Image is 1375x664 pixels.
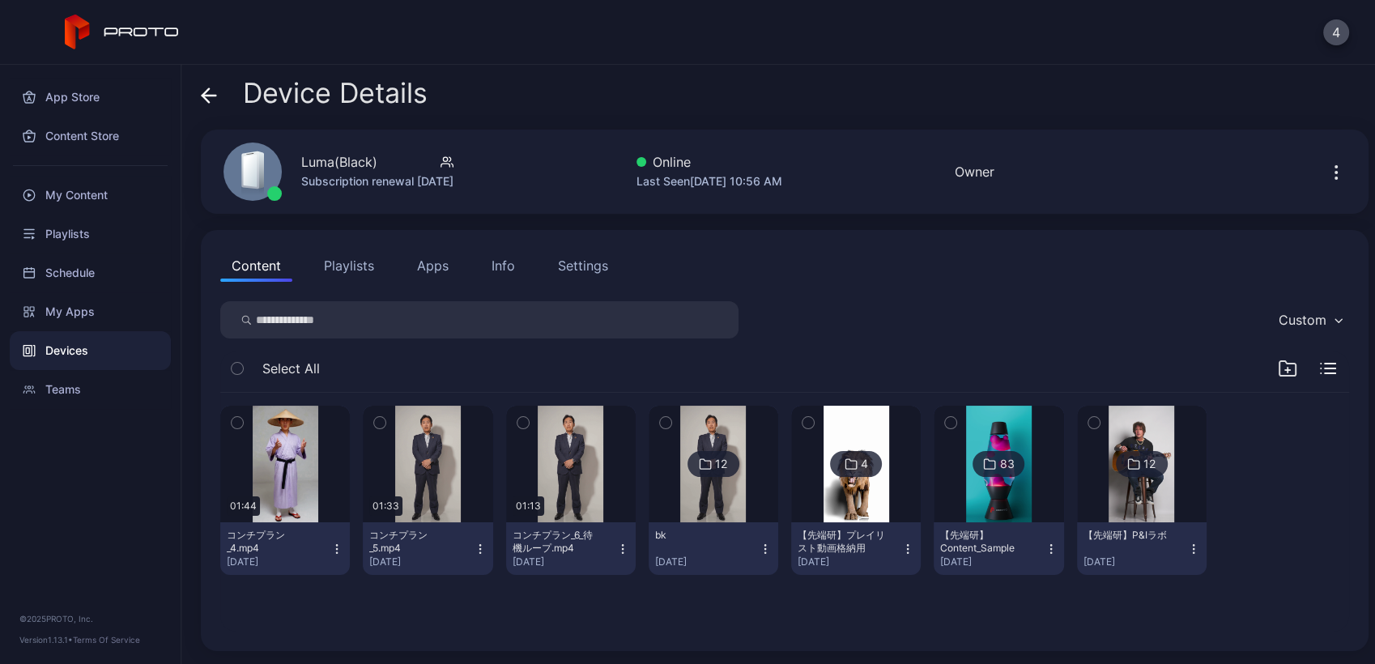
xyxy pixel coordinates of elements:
span: Version 1.13.1 • [19,635,73,645]
div: コンチプラン_4.mp4 [227,529,316,555]
div: Owner [955,162,994,181]
div: Subscription renewal [DATE] [301,172,453,191]
div: © 2025 PROTO, Inc. [19,612,161,625]
button: Content [220,249,292,282]
button: コンチプラン_5.mp4[DATE] [363,522,492,575]
button: Playlists [313,249,385,282]
div: Settings [558,256,608,275]
div: 【先端研】プレイリスト動画格納用 [798,529,887,555]
button: 【先端研】プレイリスト動画格納用[DATE] [791,522,921,575]
button: bk[DATE] [649,522,778,575]
a: Content Store [10,117,171,155]
button: Info [480,249,526,282]
div: コンチプラン_5.mp4 [369,529,458,555]
div: bk [655,529,744,542]
button: Settings [547,249,619,282]
div: Last Seen [DATE] 10:56 AM [636,172,782,191]
span: Select All [262,359,320,378]
button: 【先端研】Content_Sample[DATE] [934,522,1063,575]
div: Custom [1279,312,1326,328]
div: 12 [715,457,727,471]
div: [DATE] [1083,555,1187,568]
div: [DATE] [369,555,473,568]
div: Info [492,256,515,275]
div: 83 [999,457,1014,471]
button: コンチプラン_4.mp4[DATE] [220,522,350,575]
span: Device Details [243,78,428,109]
a: Playlists [10,215,171,253]
div: [DATE] [798,555,901,568]
a: Terms Of Service [73,635,140,645]
a: Schedule [10,253,171,292]
a: My Apps [10,292,171,331]
button: Custom [1271,301,1349,338]
button: Apps [406,249,460,282]
a: App Store [10,78,171,117]
div: 12 [1143,457,1156,471]
div: [DATE] [655,555,759,568]
div: コンチプラン_6_待機ループ.mp4 [513,529,602,555]
div: Online [636,152,782,172]
a: My Content [10,176,171,215]
button: 4 [1323,19,1349,45]
div: [DATE] [227,555,330,568]
a: Teams [10,370,171,409]
div: 【先端研】Content_Sample [940,529,1029,555]
div: 【先端研】P&Iラボ [1083,529,1173,542]
a: Devices [10,331,171,370]
button: コンチプラン_6_待機ループ.mp4[DATE] [506,522,636,575]
div: 4 [861,457,868,471]
div: [DATE] [513,555,616,568]
button: 【先端研】P&Iラボ[DATE] [1077,522,1207,575]
div: Luma(Black) [301,152,377,172]
div: [DATE] [940,555,1044,568]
